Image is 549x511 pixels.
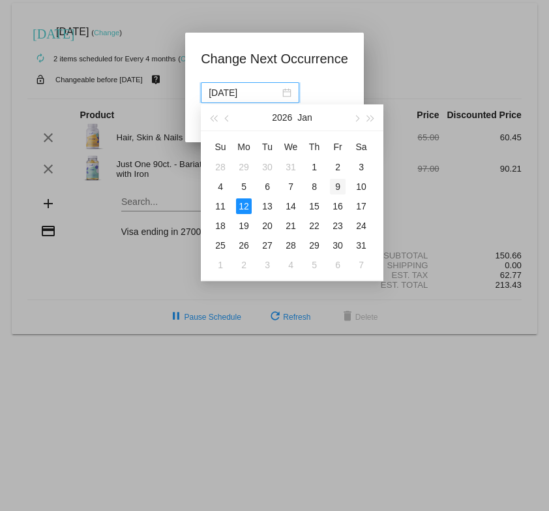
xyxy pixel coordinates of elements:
[206,104,220,131] button: Last year (Control + left)
[232,255,256,275] td: 2/2/2026
[213,257,228,273] div: 1
[279,177,303,196] td: 1/7/2026
[236,159,252,175] div: 29
[279,216,303,236] td: 1/21/2026
[303,157,326,177] td: 1/1/2026
[279,236,303,255] td: 1/28/2026
[349,216,373,236] td: 1/24/2026
[283,179,299,194] div: 7
[213,198,228,214] div: 11
[213,218,228,234] div: 18
[306,159,322,175] div: 1
[349,177,373,196] td: 1/10/2026
[303,136,326,157] th: Thu
[353,257,369,273] div: 7
[256,216,279,236] td: 1/20/2026
[330,257,346,273] div: 6
[209,236,232,255] td: 1/25/2026
[256,136,279,157] th: Tue
[260,198,275,214] div: 13
[260,238,275,253] div: 27
[326,216,349,236] td: 1/23/2026
[256,177,279,196] td: 1/6/2026
[272,104,292,131] button: 2026
[349,236,373,255] td: 1/31/2026
[279,157,303,177] td: 12/31/2025
[306,257,322,273] div: 5
[256,236,279,255] td: 1/27/2026
[326,157,349,177] td: 1/2/2026
[353,179,369,194] div: 10
[213,159,228,175] div: 28
[279,136,303,157] th: Wed
[326,236,349,255] td: 1/30/2026
[232,196,256,216] td: 1/12/2026
[236,238,252,253] div: 26
[330,238,346,253] div: 30
[232,216,256,236] td: 1/19/2026
[209,216,232,236] td: 1/18/2026
[283,238,299,253] div: 28
[279,255,303,275] td: 2/4/2026
[209,136,232,157] th: Sun
[213,179,228,194] div: 4
[283,218,299,234] div: 21
[209,177,232,196] td: 1/4/2026
[209,157,232,177] td: 12/28/2025
[349,157,373,177] td: 1/3/2026
[349,136,373,157] th: Sat
[236,198,252,214] div: 12
[236,179,252,194] div: 5
[306,198,322,214] div: 15
[353,238,369,253] div: 31
[232,236,256,255] td: 1/26/2026
[236,257,252,273] div: 2
[260,159,275,175] div: 30
[209,255,232,275] td: 2/1/2026
[303,236,326,255] td: 1/29/2026
[232,136,256,157] th: Mon
[201,48,348,69] h1: Change Next Occurrence
[209,85,280,100] input: Select date
[330,159,346,175] div: 2
[303,177,326,196] td: 1/8/2026
[349,196,373,216] td: 1/17/2026
[213,238,228,253] div: 25
[283,198,299,214] div: 14
[326,136,349,157] th: Fri
[256,255,279,275] td: 2/3/2026
[297,104,312,131] button: Jan
[260,257,275,273] div: 3
[260,218,275,234] div: 20
[326,255,349,275] td: 2/6/2026
[353,218,369,234] div: 24
[220,104,235,131] button: Previous month (PageUp)
[303,255,326,275] td: 2/5/2026
[306,218,322,234] div: 22
[326,196,349,216] td: 1/16/2026
[306,179,322,194] div: 8
[236,218,252,234] div: 19
[330,198,346,214] div: 16
[256,196,279,216] td: 1/13/2026
[349,255,373,275] td: 2/7/2026
[326,177,349,196] td: 1/9/2026
[353,198,369,214] div: 17
[353,159,369,175] div: 3
[256,157,279,177] td: 12/30/2025
[349,104,363,131] button: Next month (PageDown)
[232,157,256,177] td: 12/29/2025
[232,177,256,196] td: 1/5/2026
[303,216,326,236] td: 1/22/2026
[364,104,378,131] button: Next year (Control + right)
[279,196,303,216] td: 1/14/2026
[283,159,299,175] div: 31
[283,257,299,273] div: 4
[306,238,322,253] div: 29
[209,196,232,216] td: 1/11/2026
[303,196,326,216] td: 1/15/2026
[260,179,275,194] div: 6
[330,218,346,234] div: 23
[330,179,346,194] div: 9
